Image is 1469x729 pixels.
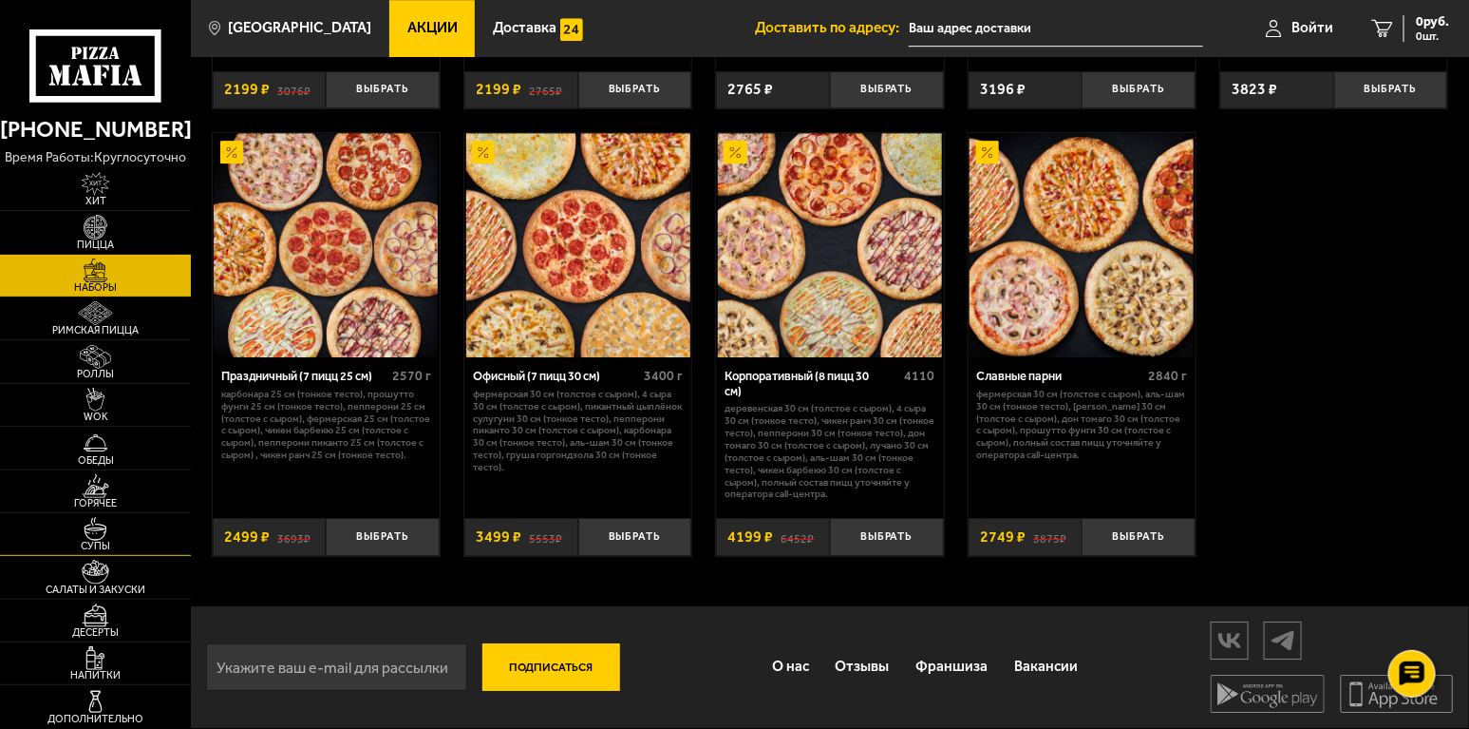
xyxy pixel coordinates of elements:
div: Корпоративный (8 пицц 30 см) [725,369,899,398]
span: 0 руб. [1416,15,1450,29]
p: Фермерская 30 см (толстое с сыром), Аль-Шам 30 см (тонкое тесто), [PERSON_NAME] 30 см (толстое с ... [977,389,1187,462]
span: 2499 ₽ [224,529,270,545]
span: 3196 ₽ [980,82,1026,97]
span: 0 шт. [1416,30,1450,42]
button: Подписаться [482,643,620,691]
a: АкционныйПраздничный (7 пицц 25 см) [213,133,440,357]
s: 3875 ₽ [1033,529,1066,545]
s: 3076 ₽ [277,82,311,97]
span: 2199 ₽ [224,82,270,97]
img: Акционный [724,141,746,163]
span: 2199 ₽ [476,82,521,97]
img: Корпоративный (8 пицц 30 см) [718,133,942,357]
img: vk [1212,623,1248,657]
a: АкционныйОфисный (7 пицц 30 см) [464,133,691,357]
a: АкционныйКорпоративный (8 пицц 30 см) [716,133,943,357]
span: Акции [407,21,458,35]
img: tg [1265,623,1301,657]
span: 3499 ₽ [476,529,521,545]
input: Ваш адрес доставки [909,11,1202,47]
span: 2840 г [1148,368,1187,384]
s: 5553 ₽ [529,529,562,545]
p: Деревенская 30 см (толстое с сыром), 4 сыра 30 см (тонкое тесто), Чикен Ранч 30 см (тонкое тесто)... [725,403,934,501]
button: Выбрать [830,518,944,555]
img: Офисный (7 пицц 30 см) [466,133,690,357]
span: 2570 г [392,368,431,384]
a: АкционныйСлавные парни [969,133,1196,357]
span: Доставка [493,21,556,35]
s: 2765 ₽ [529,82,562,97]
p: Фермерская 30 см (толстое с сыром), 4 сыра 30 см (толстое с сыром), Пикантный цыплёнок сулугуни 3... [473,389,683,474]
img: Акционный [976,141,999,163]
span: 2765 ₽ [728,82,774,97]
span: 4110 [905,368,935,384]
span: 3823 ₽ [1232,82,1277,97]
div: Офисный (7 пицц 30 см) [473,369,639,383]
button: Выбрать [578,518,692,555]
span: [GEOGRAPHIC_DATA] [229,21,372,35]
s: 3693 ₽ [277,529,311,545]
div: Праздничный (7 пицц 25 см) [221,369,387,383]
button: Выбрать [1334,71,1448,108]
span: 4199 ₽ [728,529,774,545]
img: Акционный [220,141,243,163]
img: Славные парни [970,133,1194,357]
span: Доставить по адресу: [755,21,909,35]
a: Франшиза [903,643,1002,693]
a: Вакансии [1001,643,1091,693]
span: Войти [1291,21,1333,35]
button: Выбрать [1082,518,1196,555]
span: 2749 ₽ [980,529,1026,545]
img: Праздничный (7 пицц 25 см) [214,133,438,357]
img: 15daf4d41897b9f0e9f617042186c801.svg [560,18,583,41]
button: Выбрать [326,518,440,555]
button: Выбрать [326,71,440,108]
div: Славные парни [977,369,1143,383]
button: Выбрать [1082,71,1196,108]
button: Выбрать [578,71,692,108]
s: 6452 ₽ [782,529,815,545]
input: Укажите ваш e-mail для рассылки [206,643,467,691]
a: О нас [759,643,822,693]
img: Акционный [472,141,495,163]
a: Отзывы [822,643,903,693]
button: Выбрать [830,71,944,108]
span: 3400 г [644,368,683,384]
p: Карбонара 25 см (тонкое тесто), Прошутто Фунги 25 см (тонкое тесто), Пепперони 25 см (толстое с с... [221,389,431,462]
